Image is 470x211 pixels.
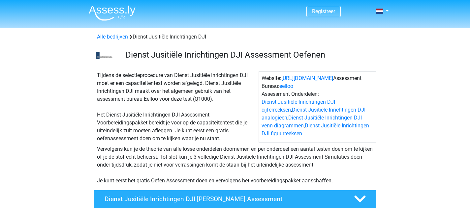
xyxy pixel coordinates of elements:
div: Website: Assessment Bureau: Assessment Onderdelen: , , , [259,71,376,143]
a: eelloo [279,83,293,89]
h4: Dienst Jusitiële Inrichtingen DJI [PERSON_NAME] Assessment [105,195,343,203]
a: Dienst Jusitiële Inrichtingen DJI analogieen [262,107,365,121]
a: [URL][DOMAIN_NAME] [281,75,333,81]
h3: Dienst Jusitiële Inrichtingen DJI Assessment Oefenen [125,50,371,60]
div: Dienst Jusitiële Inrichtingen DJI [94,33,376,41]
div: Vervolgens kun je de theorie van alle losse onderdelen doornemen en per onderdeel een aantal test... [94,145,376,185]
a: Dienst Jusitiële Inrichtingen DJI [PERSON_NAME] Assessment [91,190,379,208]
a: Alle bedrijven [97,34,128,40]
a: Dienst Jusitiële Inrichtingen DJI figuurreeksen [262,122,369,137]
a: Registreer [312,8,335,14]
a: Dienst Jusitiële Inrichtingen DJI cijferreeksen [262,99,335,113]
div: Tijdens de selectieprocedure van Dienst Jusitiële Inrichtingen DJI moet er een capaciteitentest w... [94,71,259,143]
img: Assessly [89,5,136,21]
a: Dienst Jusitiële Inrichtingen DJI venn diagrammen [262,115,362,129]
